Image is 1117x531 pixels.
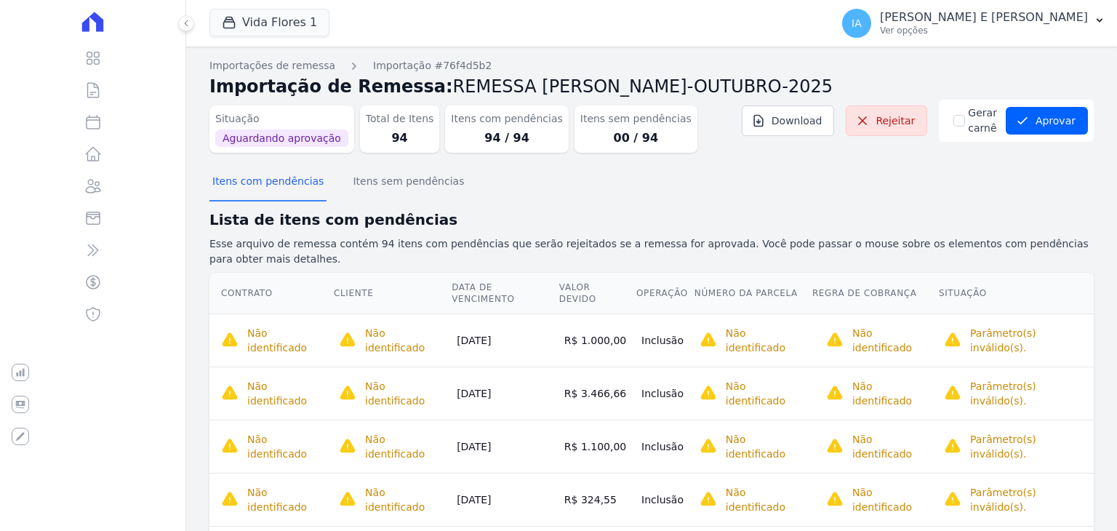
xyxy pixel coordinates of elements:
td: Inclusão [636,420,694,473]
p: Não identificado [852,485,932,514]
nav: Breadcrumb [209,58,1094,73]
td: Inclusão [636,473,694,526]
th: Contrato [209,273,333,314]
p: [PERSON_NAME] E [PERSON_NAME] [880,10,1088,25]
span: REMESSA [PERSON_NAME]-OUTUBRO-2025 [453,76,833,97]
td: [DATE] [451,473,558,526]
a: Importações de remessa [209,58,335,73]
h2: Lista de itens com pendências [209,209,1094,231]
p: Não identificado [365,485,445,514]
button: Itens sem pendências [350,164,467,201]
p: Não identificado [726,432,806,461]
p: Não identificado [247,379,327,408]
p: Não identificado [726,379,806,408]
th: Cliente [333,273,451,314]
td: Inclusão [636,367,694,420]
th: Número da Parcela [694,273,812,314]
dd: 00 / 94 [580,129,692,147]
span: Aguardando aprovação [215,129,348,147]
td: R$ 324,55 [558,473,636,526]
button: Itens com pendências [209,164,327,201]
td: [DATE] [451,367,558,420]
dt: Total de Itens [366,111,434,127]
p: Não identificado [365,326,445,355]
th: Situação [938,273,1094,314]
p: Não identificado [247,485,327,514]
dd: 94 [366,129,434,147]
a: Rejeitar [846,105,927,136]
p: Não identificado [365,379,445,408]
th: Operação [636,273,694,314]
p: Não identificado [852,379,932,408]
p: Parâmetro(s) inválido(s). [970,432,1088,461]
p: Parâmetro(s) inválido(s). [970,379,1088,408]
button: Aprovar [1006,107,1088,135]
span: IA [852,18,862,28]
a: Importação #76f4d5b2 [373,58,492,73]
td: R$ 1.000,00 [558,314,636,367]
dt: Itens sem pendências [580,111,692,127]
p: Não identificado [852,326,932,355]
th: Valor devido [558,273,636,314]
button: IA [PERSON_NAME] E [PERSON_NAME] Ver opções [830,3,1117,44]
p: Esse arquivo de remessa contém 94 itens com pendências que serão rejeitados se a remessa for apro... [209,236,1094,267]
p: Não identificado [365,432,445,461]
p: Parâmetro(s) inválido(s). [970,326,1088,355]
button: Vida Flores 1 [209,9,329,36]
td: Inclusão [636,314,694,367]
a: Download [742,105,835,136]
dt: Situação [215,111,348,127]
h2: Importação de Remessa: [209,73,1094,100]
label: Gerar carnê [968,105,997,136]
p: Não identificado [852,432,932,461]
p: Não identificado [726,326,806,355]
p: Parâmetro(s) inválido(s). [970,485,1088,514]
p: Não identificado [247,326,327,355]
p: Não identificado [247,432,327,461]
td: R$ 3.466,66 [558,367,636,420]
p: Não identificado [726,485,806,514]
dt: Itens com pendências [451,111,562,127]
th: Regra de Cobrança [812,273,938,314]
th: Data de Vencimento [451,273,558,314]
dd: 94 / 94 [451,129,562,147]
p: Ver opções [880,25,1088,36]
td: [DATE] [451,314,558,367]
td: [DATE] [451,420,558,473]
td: R$ 1.100,00 [558,420,636,473]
